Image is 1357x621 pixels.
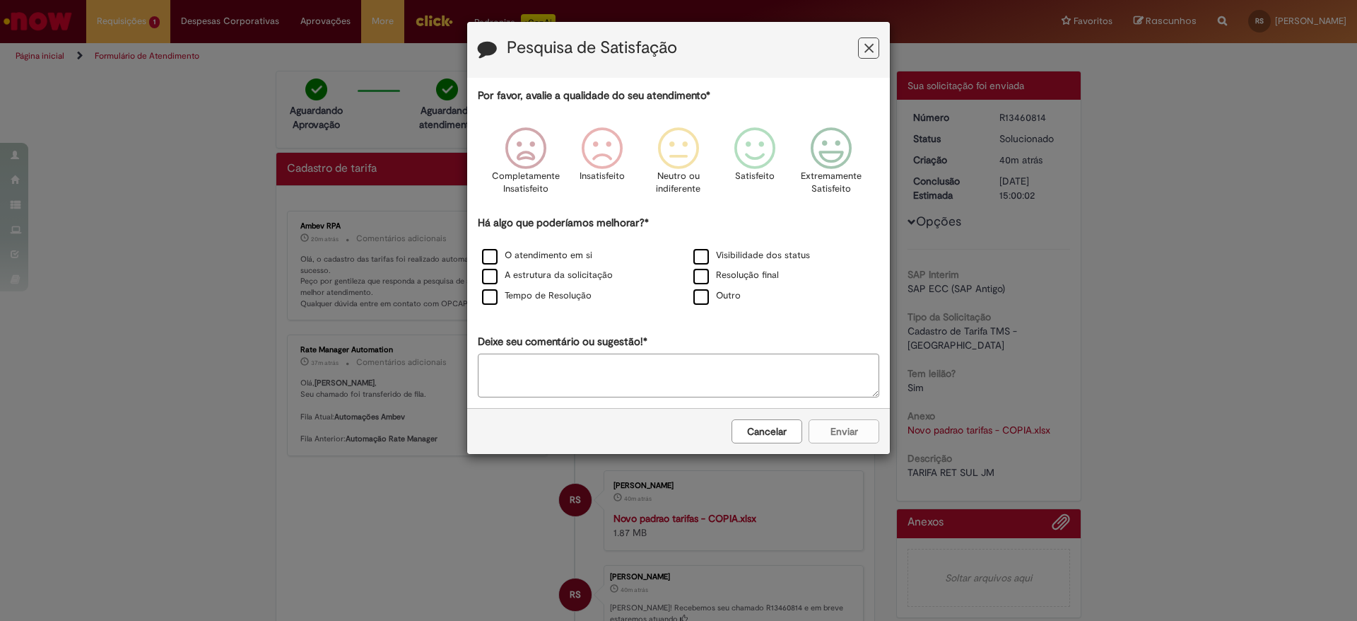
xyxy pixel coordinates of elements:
label: Tempo de Resolução [482,289,592,303]
div: Completamente Insatisfeito [489,117,561,214]
label: Resolução final [693,269,779,282]
button: Cancelar [732,419,802,443]
label: Pesquisa de Satisfação [507,39,677,57]
div: Neutro ou indiferente [642,117,715,214]
div: Extremamente Satisfeito [795,117,867,214]
p: Satisfeito [735,170,775,183]
div: Satisfeito [719,117,791,214]
p: Insatisfeito [580,170,625,183]
label: Visibilidade dos status [693,249,810,262]
p: Extremamente Satisfeito [801,170,862,196]
label: Deixe seu comentário ou sugestão!* [478,335,647,349]
div: Há algo que poderíamos melhorar?* [478,216,879,307]
p: Completamente Insatisfeito [492,170,560,196]
label: O atendimento em si [482,249,592,262]
label: Outro [693,289,741,303]
label: A estrutura da solicitação [482,269,613,282]
div: Insatisfeito [566,117,638,214]
p: Neutro ou indiferente [653,170,704,196]
label: Por favor, avalie a qualidade do seu atendimento* [478,88,710,103]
